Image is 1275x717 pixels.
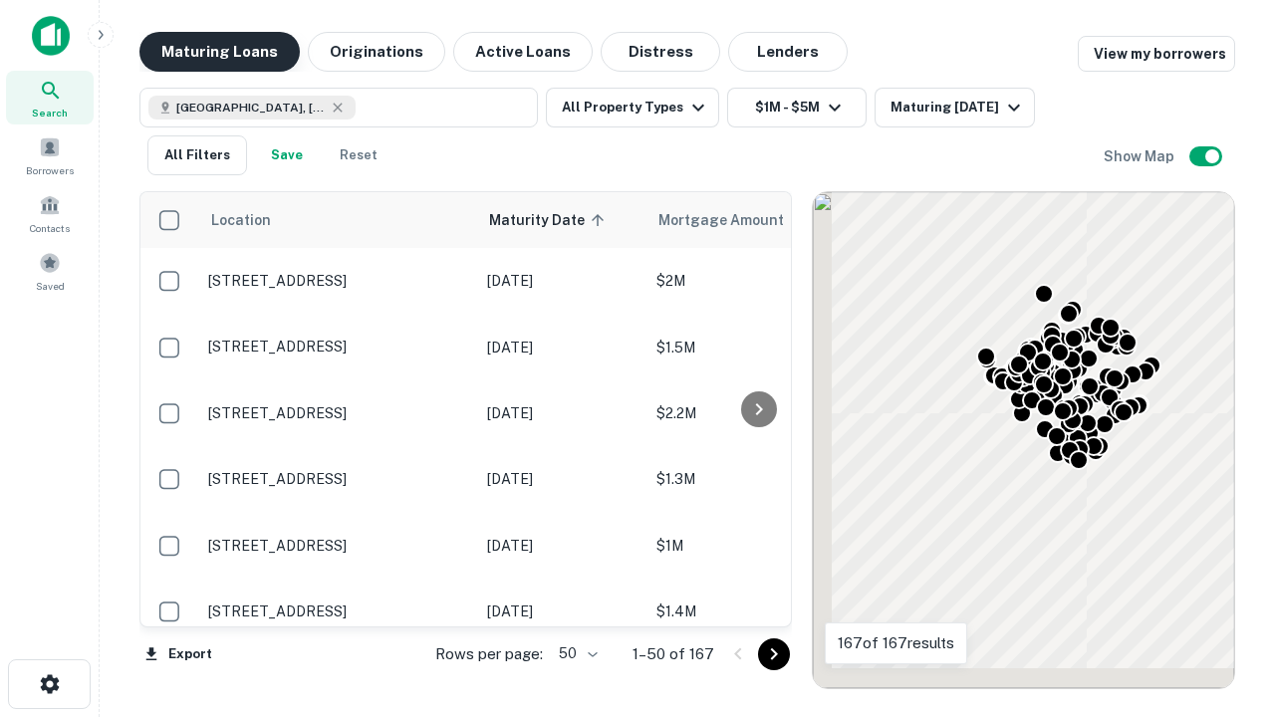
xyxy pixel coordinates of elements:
button: All Filters [147,135,247,175]
a: View my borrowers [1078,36,1235,72]
span: Search [32,105,68,120]
p: $1.5M [656,337,856,358]
div: 50 [551,639,601,668]
button: Maturing Loans [139,32,300,72]
p: $1.4M [656,600,856,622]
img: capitalize-icon.png [32,16,70,56]
span: Contacts [30,220,70,236]
p: [DATE] [487,402,637,424]
span: Saved [36,278,65,294]
button: Go to next page [758,638,790,670]
span: [GEOGRAPHIC_DATA], [GEOGRAPHIC_DATA], [GEOGRAPHIC_DATA] [176,99,326,117]
p: [STREET_ADDRESS] [208,470,467,488]
th: Location [198,192,477,248]
button: Originations [308,32,445,72]
span: Maturity Date [489,208,611,232]
p: $2.2M [656,402,856,424]
p: $2M [656,270,856,292]
button: $1M - $5M [727,88,867,127]
p: 167 of 167 results [838,631,954,655]
button: Reset [327,135,390,175]
p: [STREET_ADDRESS] [208,404,467,422]
p: [DATE] [487,468,637,490]
p: Rows per page: [435,642,543,666]
p: [STREET_ADDRESS] [208,272,467,290]
p: [DATE] [487,535,637,557]
button: All Property Types [546,88,719,127]
p: $1.3M [656,468,856,490]
p: [DATE] [487,600,637,622]
p: [DATE] [487,337,637,358]
span: Borrowers [26,162,74,178]
p: [DATE] [487,270,637,292]
p: [STREET_ADDRESS] [208,338,467,356]
span: Location [210,208,271,232]
th: Mortgage Amount [646,192,866,248]
button: [GEOGRAPHIC_DATA], [GEOGRAPHIC_DATA], [GEOGRAPHIC_DATA] [139,88,538,127]
button: Active Loans [453,32,593,72]
div: Maturing [DATE] [891,96,1026,119]
iframe: Chat Widget [1175,558,1275,653]
p: [STREET_ADDRESS] [208,602,467,620]
a: Borrowers [6,128,94,182]
p: [STREET_ADDRESS] [208,537,467,555]
th: Maturity Date [477,192,646,248]
a: Search [6,71,94,124]
a: Saved [6,244,94,298]
span: Mortgage Amount [658,208,810,232]
h6: Show Map [1104,145,1177,167]
button: Save your search to get updates of matches that match your search criteria. [255,135,319,175]
button: Export [139,639,217,669]
p: 1–50 of 167 [633,642,714,666]
button: Maturing [DATE] [875,88,1035,127]
a: Contacts [6,186,94,240]
div: 0 0 [813,192,1234,688]
button: Lenders [728,32,848,72]
p: $1M [656,535,856,557]
button: Distress [601,32,720,72]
